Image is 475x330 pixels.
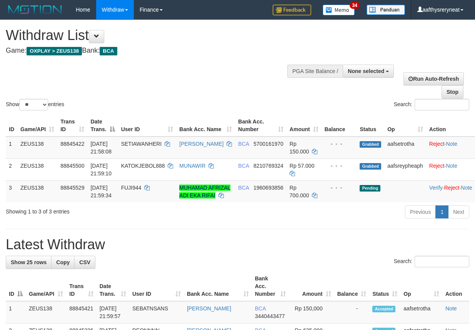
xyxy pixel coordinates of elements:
span: None selected [348,68,384,74]
td: SEBATNSANS [129,301,184,323]
a: Stop [442,85,463,98]
span: BCA [238,185,249,191]
th: Action [442,272,469,301]
th: Trans ID: activate to sort column ascending [57,115,87,137]
span: KATOKJEBOL888 [121,163,165,169]
span: OXPLAY > ZEUS138 [27,47,82,55]
td: Rp 150,000 [289,301,334,323]
span: [DATE] 21:58:08 [90,141,112,155]
th: Trans ID: activate to sort column ascending [66,272,96,301]
th: Game/API: activate to sort column ascending [26,272,66,301]
button: None selected [343,65,394,78]
span: FUJI944 [121,185,142,191]
a: Verify [429,185,443,191]
label: Search: [394,99,469,110]
span: Rp 700.000 [290,185,309,198]
th: Bank Acc. Name: activate to sort column ascending [184,272,252,301]
td: 1 [6,301,26,323]
img: Button%20Memo.svg [323,5,355,15]
th: Op: activate to sort column ascending [400,272,442,301]
a: Next [448,205,469,218]
a: MUHAMAD AFRIZAL ADI EKA RIFAI [179,185,230,198]
td: ZEUS138 [17,137,57,159]
th: Date Trans.: activate to sort column descending [87,115,118,137]
div: Showing 1 to 3 of 3 entries [6,205,192,215]
a: Reject [429,141,445,147]
span: 88845422 [60,141,84,147]
th: ID [6,115,17,137]
a: [PERSON_NAME] [179,141,223,147]
td: 88845421 [66,301,96,323]
td: ZEUS138 [17,158,57,180]
a: Note [461,185,472,191]
td: 2 [6,158,17,180]
td: - [334,301,370,323]
th: Amount: activate to sort column ascending [289,272,334,301]
a: Copy [51,256,75,269]
a: Note [445,305,457,312]
label: Search: [394,256,469,267]
input: Search: [415,256,469,267]
img: MOTION_logo.png [6,4,64,15]
div: - - - [325,184,354,192]
th: User ID: activate to sort column ascending [129,272,184,301]
a: 1 [435,205,448,218]
img: panduan.png [367,5,405,15]
select: Showentries [19,99,48,110]
td: ZEUS138 [26,301,66,323]
th: Balance [322,115,357,137]
td: [DATE] 21:59:57 [97,301,129,323]
a: Reject [444,185,460,191]
span: Copy 1960693856 to clipboard [253,185,283,191]
td: aafsetrotha [400,301,442,323]
span: Copy [56,259,70,265]
span: BCA [238,163,249,169]
span: 34 [350,2,360,9]
a: CSV [74,256,95,269]
td: 3 [6,180,17,202]
a: Note [446,141,457,147]
div: PGA Site Balance / [287,65,343,78]
span: 88845500 [60,163,84,169]
th: Bank Acc. Number: activate to sort column ascending [235,115,287,137]
td: 1 [6,137,17,159]
span: Pending [360,185,380,192]
a: Note [446,163,457,169]
th: Status [357,115,384,137]
label: Show entries [6,99,64,110]
td: ZEUS138 [17,180,57,202]
a: Show 25 rows [6,256,52,269]
span: CSV [79,259,90,265]
span: 88845529 [60,185,84,191]
span: Rp 57.000 [290,163,315,169]
span: Copy 8210769324 to clipboard [253,163,283,169]
a: MUNAWIR [179,163,205,169]
span: SETIAWANHERI [121,141,162,147]
img: Feedback.jpg [273,5,311,15]
th: Status: activate to sort column ascending [369,272,400,301]
th: Game/API: activate to sort column ascending [17,115,57,137]
th: Date Trans.: activate to sort column ascending [97,272,129,301]
span: BCA [100,47,117,55]
th: Amount: activate to sort column ascending [287,115,322,137]
span: Copy 5700161970 to clipboard [253,141,283,147]
input: Search: [415,99,469,110]
span: [DATE] 21:59:34 [90,185,112,198]
th: Bank Acc. Number: activate to sort column ascending [252,272,289,301]
th: Balance: activate to sort column ascending [334,272,370,301]
th: Op: activate to sort column ascending [384,115,426,137]
h1: Latest Withdraw [6,237,469,252]
span: BCA [255,305,266,312]
span: Grabbed [360,163,381,170]
div: - - - [325,140,354,148]
div: - - - [325,162,354,170]
span: Accepted [372,306,395,312]
td: aafsetrotha [384,137,426,159]
span: [DATE] 21:59:10 [90,163,112,177]
td: aafsreypheaph [384,158,426,180]
th: Bank Acc. Name: activate to sort column ascending [176,115,235,137]
a: Run Auto-Refresh [403,72,464,85]
h4: Game: Bank: [6,47,309,55]
a: Previous [405,205,436,218]
span: BCA [238,141,249,147]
